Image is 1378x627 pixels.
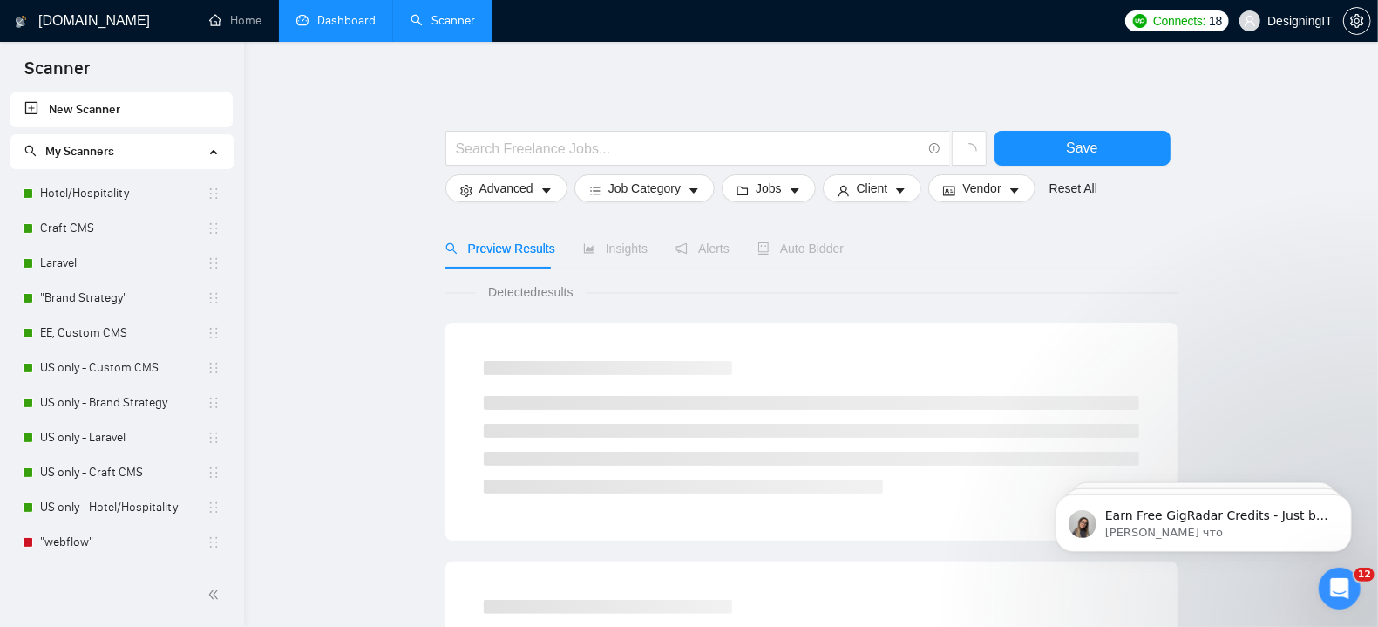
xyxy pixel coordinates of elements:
[207,221,221,235] span: holder
[608,179,681,198] span: Job Category
[1008,184,1021,197] span: caret-down
[757,242,844,256] span: Auto Bidder
[756,179,782,198] span: Jobs
[15,8,27,36] img: logo
[675,242,730,256] span: Alerts
[40,316,207,351] a: EE, Custom CMS
[540,184,553,197] span: caret-down
[40,455,207,490] a: US only - Craft CMS
[207,535,221,549] span: holder
[10,455,233,490] li: US only - Craft CMS
[10,92,233,127] li: New Scanner
[675,242,688,255] span: notification
[928,174,1035,202] button: idcardVendorcaret-down
[1319,568,1361,610] iframe: Intercom live chat
[10,351,233,385] li: US only - Custom CMS
[857,179,888,198] span: Client
[1029,458,1378,580] iframe: Intercom notifications сообщение
[40,490,207,525] a: US only - Hotel/Hospitality
[207,586,225,603] span: double-left
[943,184,955,197] span: idcard
[961,143,977,159] span: loading
[737,184,749,197] span: folder
[207,256,221,270] span: holder
[479,179,533,198] span: Advanced
[1153,11,1205,31] span: Connects:
[757,242,770,255] span: robot
[583,242,648,256] span: Insights
[1209,11,1222,31] span: 18
[40,420,207,455] a: US only - Laravel
[823,174,922,202] button: userClientcaret-down
[838,184,850,197] span: user
[894,184,906,197] span: caret-down
[40,211,207,246] a: Craft CMS
[207,501,221,515] span: holder
[10,246,233,281] li: Laravel
[722,174,816,202] button: folderJobscaret-down
[589,184,601,197] span: bars
[40,385,207,420] a: US only - Brand Strategy
[207,361,221,375] span: holder
[445,174,567,202] button: settingAdvancedcaret-down
[207,291,221,305] span: holder
[207,187,221,201] span: holder
[45,144,114,159] span: My Scanners
[207,466,221,480] span: holder
[40,246,207,281] a: Laravel
[10,560,233,595] li: (wordpress | WP | "W
[10,211,233,246] li: Craft CMS
[445,242,555,256] span: Preview Results
[40,281,207,316] a: "Brand Strategy"
[10,385,233,420] li: US only - Brand Strategy
[40,176,207,211] a: Hotel/Hospitality
[207,396,221,410] span: holder
[1244,15,1256,27] span: user
[476,283,585,302] span: Detected results
[456,138,921,160] input: Search Freelance Jobs...
[1343,14,1371,28] a: setting
[10,420,233,455] li: US only - Laravel
[1354,568,1375,582] span: 12
[688,184,700,197] span: caret-down
[1344,14,1370,28] span: setting
[962,179,1001,198] span: Vendor
[445,242,458,255] span: search
[40,351,207,385] a: US only - Custom CMS
[24,145,37,157] span: search
[583,242,595,255] span: area-chart
[1066,137,1097,159] span: Save
[929,143,940,154] span: info-circle
[40,525,207,560] a: "webflow"
[10,316,233,351] li: EE, Custom CMS
[1133,14,1147,28] img: upwork-logo.png
[789,184,801,197] span: caret-down
[1343,7,1371,35] button: setting
[10,525,233,560] li: "webflow"
[10,281,233,316] li: "Brand Strategy"
[10,490,233,525] li: US only - Hotel/Hospitality
[994,131,1171,166] button: Save
[460,184,472,197] span: setting
[207,431,221,445] span: holder
[1049,179,1097,198] a: Reset All
[10,176,233,211] li: Hotel/Hospitality
[24,92,219,127] a: New Scanner
[209,13,261,28] a: homeHome
[411,13,475,28] a: searchScanner
[296,13,376,28] a: dashboardDashboard
[207,326,221,340] span: holder
[574,174,715,202] button: barsJob Categorycaret-down
[24,144,114,159] span: My Scanners
[10,56,104,92] span: Scanner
